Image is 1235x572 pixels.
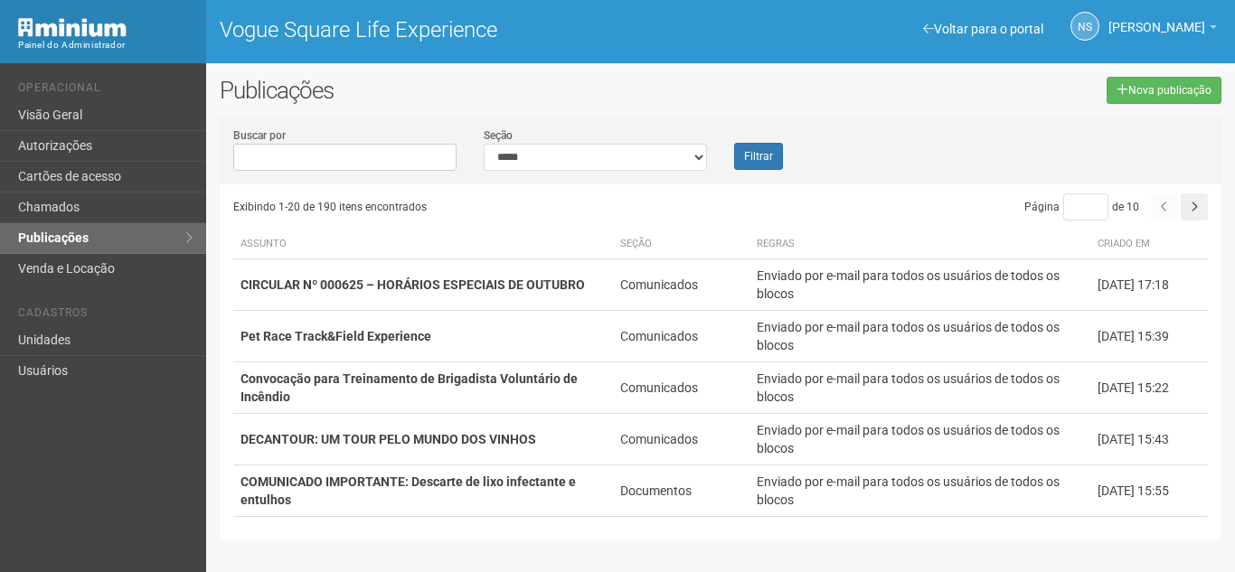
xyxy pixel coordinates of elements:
label: Buscar por [233,127,286,144]
td: Comunicados [613,414,749,465]
td: Comunicados [613,259,749,311]
td: Enviado por e-mail para todos os usuários de todos os blocos [749,465,1090,517]
a: Nova publicação [1107,77,1221,104]
th: Seção [613,230,749,259]
td: [DATE] 12:25 [1090,517,1208,568]
div: Painel do Administrador [18,37,193,53]
td: [DATE] 15:43 [1090,414,1208,465]
td: [DATE] 15:55 [1090,465,1208,517]
a: [PERSON_NAME] [1108,23,1217,37]
td: Enviado por e-mail para todos os usuários de todos os blocos [749,517,1090,568]
td: Enviado por e-mail para todos os usuários de todos os blocos [749,414,1090,465]
td: [DATE] 15:22 [1090,362,1208,414]
span: Nicolle Silva [1108,3,1205,34]
strong: COMUNICADO IMPORTANTE: Descarte de lixo infectante e entulhos [240,474,576,507]
a: NS [1070,12,1099,41]
td: Enviado por e-mail para todos os usuários de todos os blocos [749,259,1090,311]
div: Exibindo 1-20 de 190 itens encontrados [233,193,721,220]
td: Enviado por e-mail para todos os usuários de todos os blocos [749,311,1090,362]
a: Voltar para o portal [923,22,1043,36]
td: Comunicados [613,311,749,362]
td: [DATE] 15:39 [1090,311,1208,362]
h1: Vogue Square Life Experience [220,18,707,42]
strong: Pet Race Track&Field Experience [240,329,431,343]
span: Página de 10 [1024,201,1139,213]
h2: Publicações [220,77,621,104]
th: Assunto [233,230,613,259]
td: Comunicados [613,362,749,414]
td: Eventos e Publicidade [613,517,749,568]
th: Criado em [1090,230,1208,259]
td: [DATE] 17:18 [1090,259,1208,311]
strong: Convocação para Treinamento de Brigadista Voluntário de Incêndio [240,371,578,404]
td: Enviado por e-mail para todos os usuários de todos os blocos [749,362,1090,414]
li: Cadastros [18,306,193,325]
button: Filtrar [734,143,783,170]
img: Minium [18,18,127,37]
strong: CIRCULAR Nº 000625 – HORÁRIOS ESPECIAIS DE OUTUBRO [240,277,585,292]
strong: DECANTOUR: UM TOUR PELO MUNDO DOS VINHOS [240,432,536,446]
label: Seção [484,127,513,144]
th: Regras [749,230,1090,259]
li: Operacional [18,81,193,100]
td: Documentos [613,465,749,517]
